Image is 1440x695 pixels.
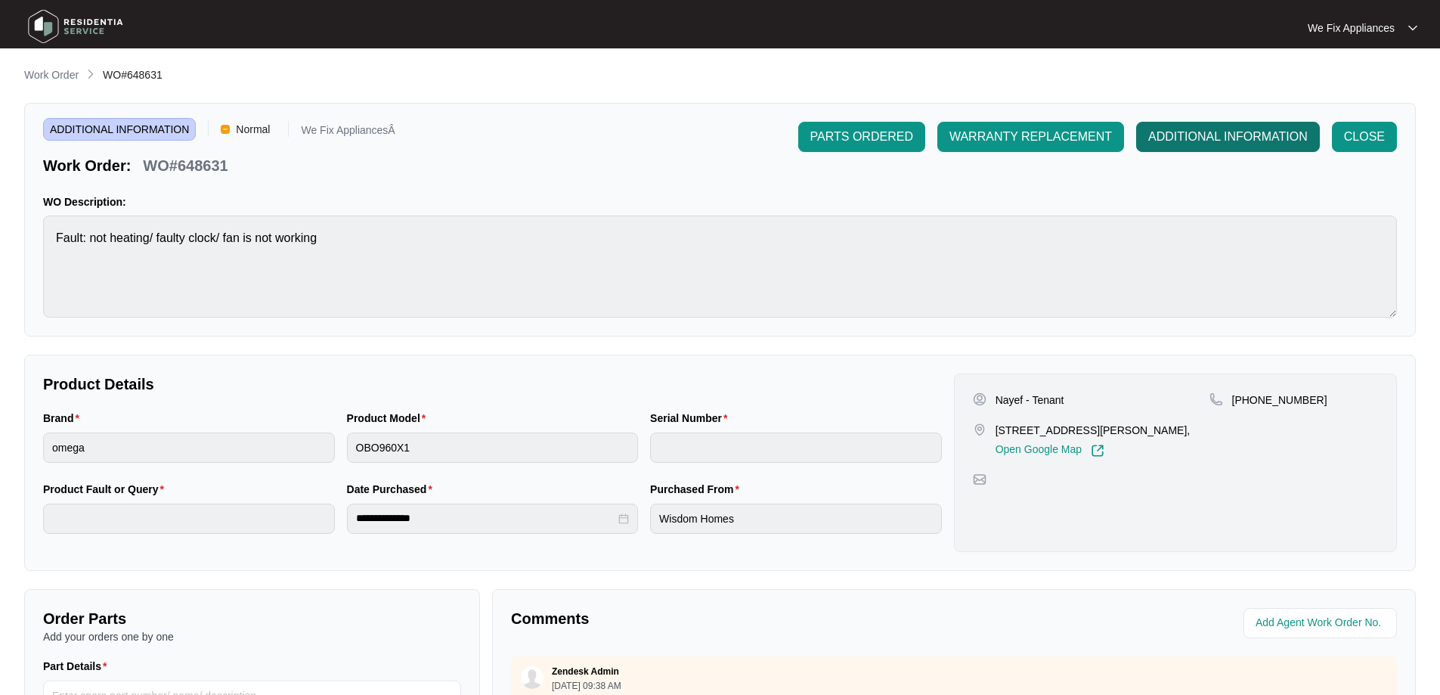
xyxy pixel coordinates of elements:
[23,4,129,49] img: residentia service logo
[1344,128,1385,146] span: CLOSE
[973,392,986,406] img: user-pin
[810,128,913,146] span: PARTS ORDERED
[552,681,621,690] p: [DATE] 09:38 AM
[43,155,131,176] p: Work Order:
[511,608,943,629] p: Comments
[1308,20,1395,36] p: We Fix Appliances
[43,608,461,629] p: Order Parts
[43,482,170,497] label: Product Fault or Query
[798,122,925,152] button: PARTS ORDERED
[650,482,745,497] label: Purchased From
[103,69,163,81] span: WO#648631
[221,125,230,134] img: Vercel Logo
[356,510,616,526] input: Date Purchased
[85,68,97,80] img: chevron-right
[43,374,942,395] p: Product Details
[24,67,79,82] p: Work Order
[43,216,1397,318] textarea: Fault: not heating/ faulty clock/ fan is not working
[43,411,85,426] label: Brand
[552,666,619,678] p: Zendesk Admin
[1232,392,1327,408] p: [PHONE_NUMBER]
[21,67,82,84] a: Work Order
[43,194,1397,209] p: WO Description:
[43,659,113,674] label: Part Details
[1256,614,1388,632] input: Add Agent Work Order No.
[650,433,942,463] input: Serial Number
[973,473,986,486] img: map-pin
[301,125,395,141] p: We Fix AppliancesÂ
[650,411,733,426] label: Serial Number
[1408,24,1417,32] img: dropdown arrow
[43,504,335,534] input: Product Fault or Query
[143,155,228,176] p: WO#648631
[996,444,1104,458] a: Open Google Map
[1091,444,1104,458] img: Link-External
[43,629,461,644] p: Add your orders one by one
[1136,122,1320,152] button: ADDITIONAL INFORMATION
[43,118,196,141] span: ADDITIONAL INFORMATION
[650,504,942,534] input: Purchased From
[347,411,432,426] label: Product Model
[973,423,986,436] img: map-pin
[521,666,543,689] img: user.svg
[949,128,1112,146] span: WARRANTY REPLACEMENT
[347,482,438,497] label: Date Purchased
[996,392,1064,408] p: Nayef - Tenant
[937,122,1124,152] button: WARRANTY REPLACEMENT
[230,118,276,141] span: Normal
[347,433,639,463] input: Product Model
[1148,128,1308,146] span: ADDITIONAL INFORMATION
[1209,392,1223,406] img: map-pin
[1332,122,1397,152] button: CLOSE
[43,433,335,463] input: Brand
[996,423,1191,438] p: [STREET_ADDRESS][PERSON_NAME],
